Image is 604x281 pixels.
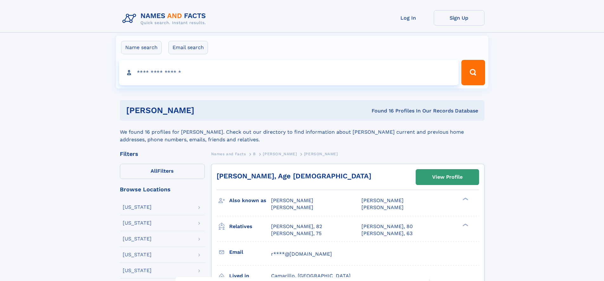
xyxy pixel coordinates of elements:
[120,187,205,192] div: Browse Locations
[123,268,152,273] div: [US_STATE]
[361,230,412,237] a: [PERSON_NAME], 63
[123,205,152,210] div: [US_STATE]
[120,121,484,144] div: We found 16 profiles for [PERSON_NAME]. Check out our directory to find information about [PERSON...
[361,204,404,210] span: [PERSON_NAME]
[283,107,478,114] div: Found 16 Profiles In Our Records Database
[361,223,413,230] a: [PERSON_NAME], 80
[229,247,271,258] h3: Email
[271,230,321,237] a: [PERSON_NAME], 75
[253,150,256,158] a: B
[151,168,157,174] span: All
[416,169,479,185] a: View Profile
[217,172,371,180] a: [PERSON_NAME], Age [DEMOGRAPHIC_DATA]
[361,197,404,203] span: [PERSON_NAME]
[271,273,351,279] span: Camarillo, [GEOGRAPHIC_DATA]
[263,150,297,158] a: [PERSON_NAME]
[432,170,463,184] div: View Profile
[168,41,208,54] label: Email search
[253,152,256,156] span: B
[123,252,152,257] div: [US_STATE]
[461,223,469,227] div: ❯
[271,197,313,203] span: [PERSON_NAME]
[211,150,246,158] a: Names and Facts
[229,221,271,232] h3: Relatives
[263,152,297,156] span: [PERSON_NAME]
[304,152,338,156] span: [PERSON_NAME]
[120,10,211,27] img: Logo Names and Facts
[434,10,484,26] a: Sign Up
[119,60,459,85] input: search input
[461,60,485,85] button: Search Button
[120,164,205,179] label: Filters
[126,106,283,114] h1: [PERSON_NAME]
[123,236,152,241] div: [US_STATE]
[461,197,469,201] div: ❯
[271,223,322,230] a: [PERSON_NAME], 82
[121,41,162,54] label: Name search
[120,151,205,157] div: Filters
[123,220,152,226] div: [US_STATE]
[271,204,313,210] span: [PERSON_NAME]
[383,10,434,26] a: Log In
[229,195,271,206] h3: Also known as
